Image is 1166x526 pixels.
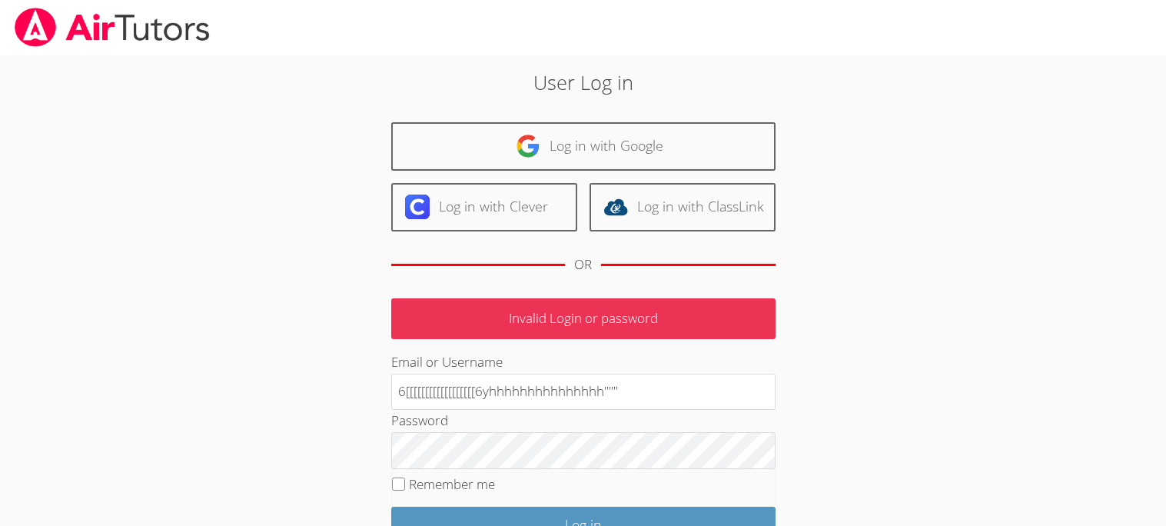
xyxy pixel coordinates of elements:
a: Log in with ClassLink [590,183,776,231]
label: Remember me [409,475,495,493]
label: Email or Username [391,353,503,371]
img: airtutors_banner-c4298cdbf04f3fff15de1276eac7730deb9818008684d7c2e4769d2f7ddbe033.png [13,8,211,47]
h2: User Log in [268,68,898,97]
a: Log in with Google [391,122,776,171]
a: Log in with Clever [391,183,577,231]
label: Password [391,411,448,429]
img: google-logo-50288ca7cdecda66e5e0955fdab243c47b7ad437acaf1139b6f446037453330a.svg [516,134,540,158]
p: Invalid Login or password [391,298,776,339]
img: clever-logo-6eab21bc6e7a338710f1a6ff85c0baf02591cd810cc4098c63d3a4b26e2feb20.svg [405,195,430,219]
img: classlink-logo-d6bb404cc1216ec64c9a2012d9dc4662098be43eaf13dc465df04b49fa7ab582.svg [603,195,628,219]
div: OR [574,254,592,276]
